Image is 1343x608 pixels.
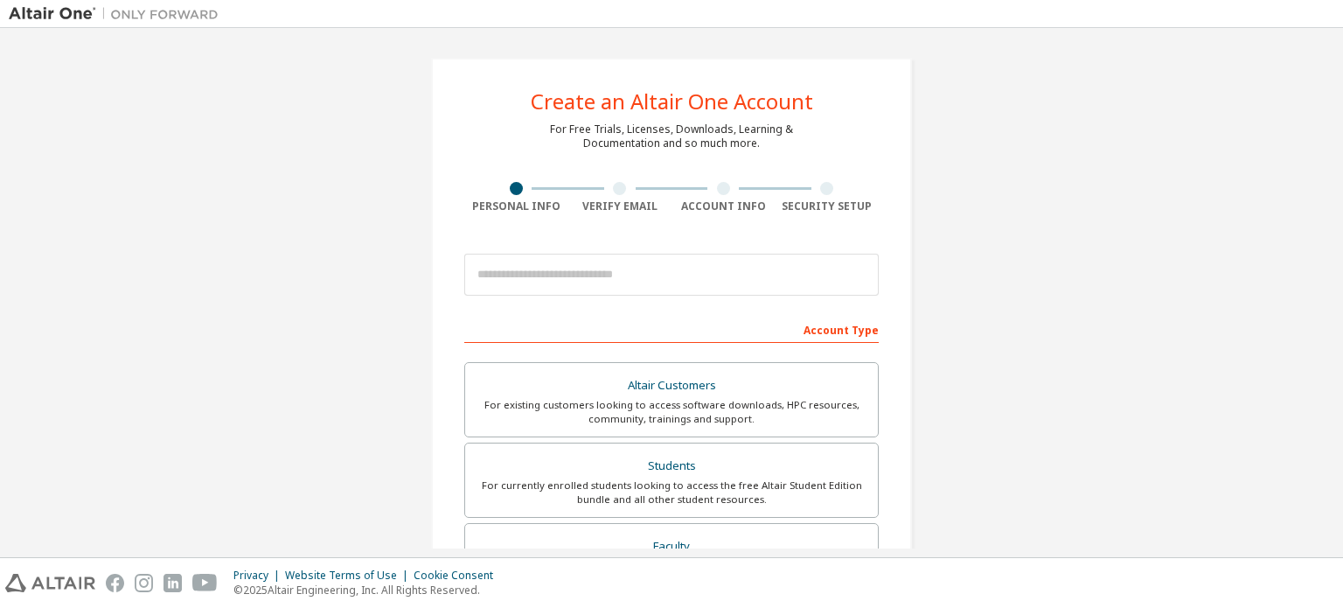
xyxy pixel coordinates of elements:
div: Cookie Consent [414,569,504,583]
div: Students [476,454,867,479]
p: © 2025 Altair Engineering, Inc. All Rights Reserved. [233,583,504,598]
div: Privacy [233,569,285,583]
img: linkedin.svg [164,574,182,592]
img: altair_logo.svg [5,574,95,592]
img: Altair One [9,5,227,23]
div: Security Setup [776,199,880,213]
img: youtube.svg [192,574,218,592]
div: For currently enrolled students looking to access the free Altair Student Edition bundle and all ... [476,479,867,507]
div: For Free Trials, Licenses, Downloads, Learning & Documentation and so much more. [550,122,793,150]
img: instagram.svg [135,574,153,592]
div: Faculty [476,535,867,559]
div: Create an Altair One Account [531,91,813,112]
div: Verify Email [568,199,672,213]
div: Account Type [464,315,879,343]
div: Altair Customers [476,374,867,398]
div: Personal Info [464,199,568,213]
div: Website Terms of Use [285,569,414,583]
img: facebook.svg [106,574,124,592]
div: Account Info [671,199,776,213]
div: For existing customers looking to access software downloads, HPC resources, community, trainings ... [476,398,867,426]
